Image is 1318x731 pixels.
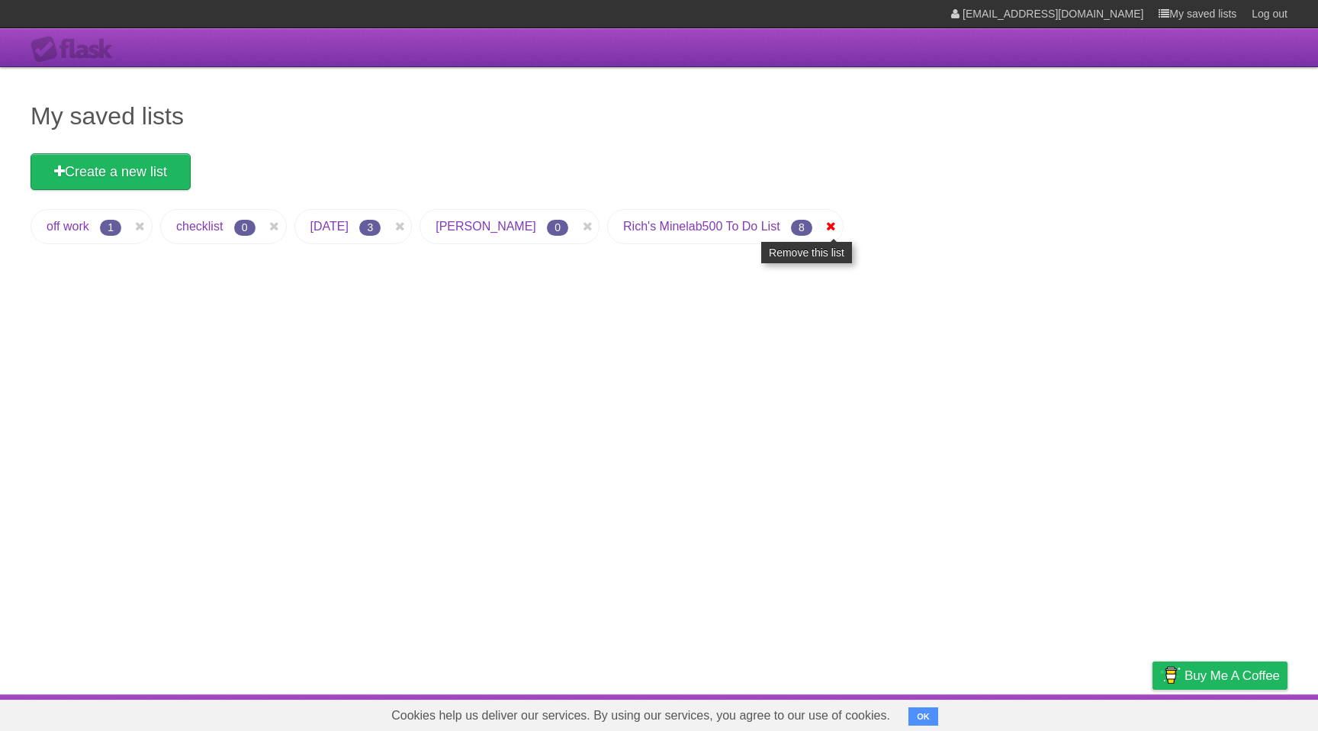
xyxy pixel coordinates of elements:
[176,220,223,233] a: checklist
[376,700,905,731] span: Cookies help us deliver our services. By using our services, you agree to our use of cookies.
[1160,662,1181,688] img: Buy me a coffee
[1185,662,1280,689] span: Buy me a coffee
[1191,698,1287,727] a: Suggest a feature
[950,698,982,727] a: About
[1000,698,1062,727] a: Developers
[234,220,256,236] span: 0
[1152,662,1287,690] a: Buy me a coffee
[623,220,780,233] a: Rich's Minelab500 To Do List
[791,220,812,236] span: 8
[908,707,938,726] button: OK
[47,220,89,233] a: off work
[547,220,568,236] span: 0
[100,220,121,236] span: 1
[436,220,536,233] a: [PERSON_NAME]
[310,220,349,233] a: [DATE]
[359,220,381,236] span: 3
[1081,698,1114,727] a: Terms
[31,98,1287,134] h1: My saved lists
[1133,698,1172,727] a: Privacy
[31,153,191,190] a: Create a new list
[31,36,122,63] div: Flask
